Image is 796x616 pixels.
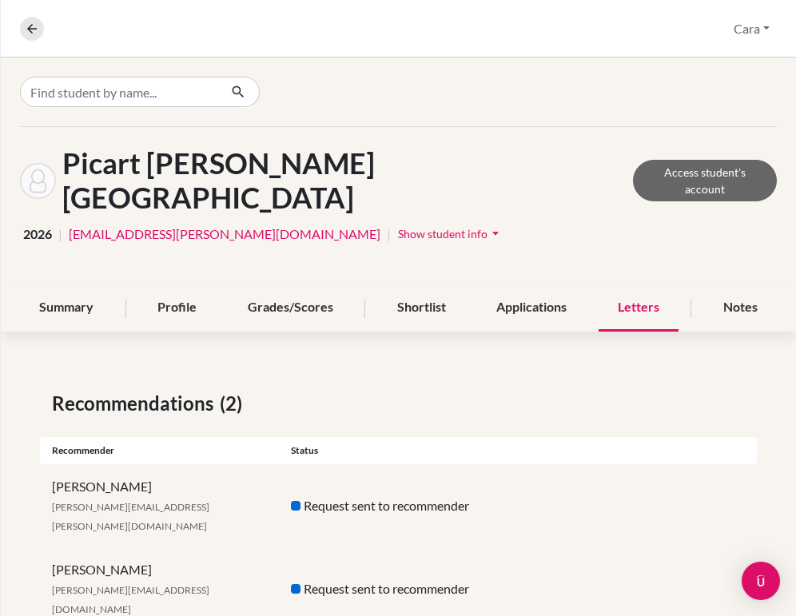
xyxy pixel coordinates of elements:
[40,477,279,535] div: [PERSON_NAME]
[387,225,391,244] span: |
[52,584,209,615] span: [PERSON_NAME][EMAIL_ADDRESS][DOMAIN_NAME]
[633,160,777,201] a: Access student's account
[599,284,679,332] div: Letters
[40,443,279,458] div: Recommender
[397,221,504,246] button: Show student infoarrow_drop_down
[20,284,113,332] div: Summary
[58,225,62,244] span: |
[23,225,52,244] span: 2026
[378,284,465,332] div: Shortlist
[279,496,518,515] div: Request sent to recommender
[52,501,209,532] span: [PERSON_NAME][EMAIL_ADDRESS][PERSON_NAME][DOMAIN_NAME]
[20,163,56,199] img: Shantal Picart Zarraga's avatar
[138,284,216,332] div: Profile
[20,77,218,107] input: Find student by name...
[220,389,249,418] span: (2)
[62,146,633,215] h1: Picart [PERSON_NAME][GEOGRAPHIC_DATA]
[704,284,777,332] div: Notes
[279,443,518,458] div: Status
[229,284,352,332] div: Grades/Scores
[488,225,503,241] i: arrow_drop_down
[398,227,488,240] span: Show student info
[279,579,518,598] div: Request sent to recommender
[477,284,586,332] div: Applications
[52,389,220,418] span: Recommendations
[726,14,777,44] button: Cara
[742,562,780,600] div: Open Intercom Messenger
[69,225,380,244] a: [EMAIL_ADDRESS][PERSON_NAME][DOMAIN_NAME]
